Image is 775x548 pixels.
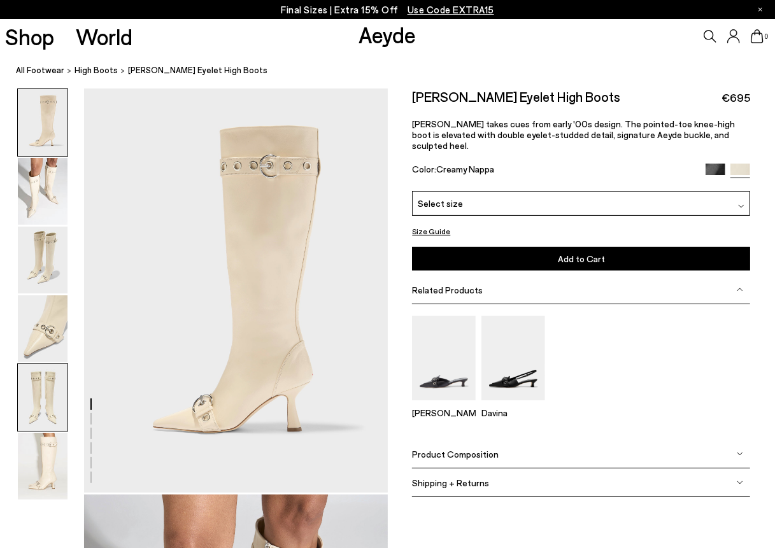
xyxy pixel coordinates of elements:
[722,90,750,106] span: €695
[18,227,68,293] img: Vivian Eyelet High Boots - Image 3
[18,158,68,225] img: Vivian Eyelet High Boots - Image 2
[18,433,68,500] img: Vivian Eyelet High Boots - Image 6
[408,4,494,15] span: Navigate to /collections/ss25-final-sizes
[128,64,267,77] span: [PERSON_NAME] Eyelet High Boots
[412,449,499,460] span: Product Composition
[412,247,750,270] button: Add to Cart
[481,407,545,418] p: Davina
[16,64,64,77] a: All Footwear
[737,286,743,293] img: svg%3E
[738,203,744,209] img: svg%3E
[18,364,68,431] img: Vivian Eyelet High Boots - Image 5
[412,316,476,400] img: Danielle Eyelet Mules
[412,407,476,418] p: [PERSON_NAME]
[412,164,694,178] div: Color:
[737,451,743,457] img: svg%3E
[75,65,118,75] span: High Boots
[412,285,483,295] span: Related Products
[412,118,750,151] p: [PERSON_NAME] takes cues from early '00s design. The pointed-toe knee-high boot is elevated with ...
[412,223,450,239] button: Size Guide
[75,64,118,77] a: High Boots
[764,33,770,40] span: 0
[76,25,132,48] a: World
[16,53,775,88] nav: breadcrumb
[281,2,494,18] p: Final Sizes | Extra 15% Off
[737,479,743,486] img: svg%3E
[436,164,494,174] span: Creamy Nappa
[418,197,463,210] span: Select size
[359,21,416,48] a: Aeyde
[18,295,68,362] img: Vivian Eyelet High Boots - Image 4
[412,391,476,418] a: Danielle Eyelet Mules [PERSON_NAME]
[558,253,605,264] span: Add to Cart
[751,29,764,43] a: 0
[18,89,68,156] img: Vivian Eyelet High Boots - Image 1
[5,25,54,48] a: Shop
[481,391,545,418] a: Davina Eyelet Slingback Pumps Davina
[481,316,545,400] img: Davina Eyelet Slingback Pumps
[412,477,489,488] span: Shipping + Returns
[412,88,620,104] h2: [PERSON_NAME] Eyelet High Boots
